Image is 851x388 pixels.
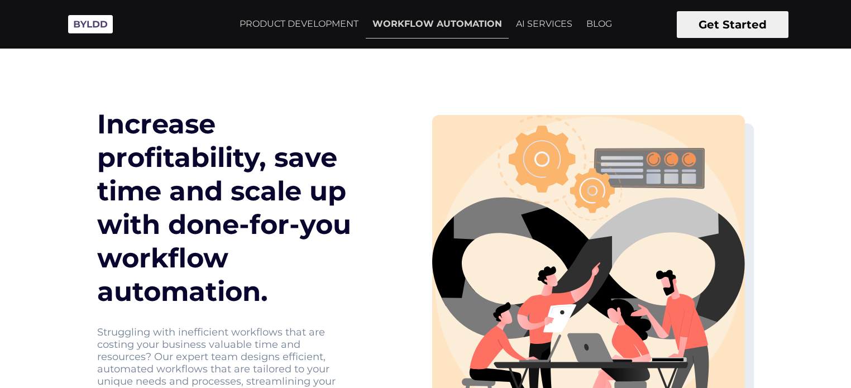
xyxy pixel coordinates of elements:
[366,10,509,39] a: WORKFLOW AUTOMATION
[580,10,619,38] a: BLOG
[233,10,365,38] a: PRODUCT DEVELOPMENT
[677,11,788,38] button: Get Started
[63,9,118,40] img: Byldd - Product Development Company
[97,107,381,308] h1: Increase profitability, save time and scale up with done-for-you workflow automation.
[509,10,579,38] a: AI SERVICES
